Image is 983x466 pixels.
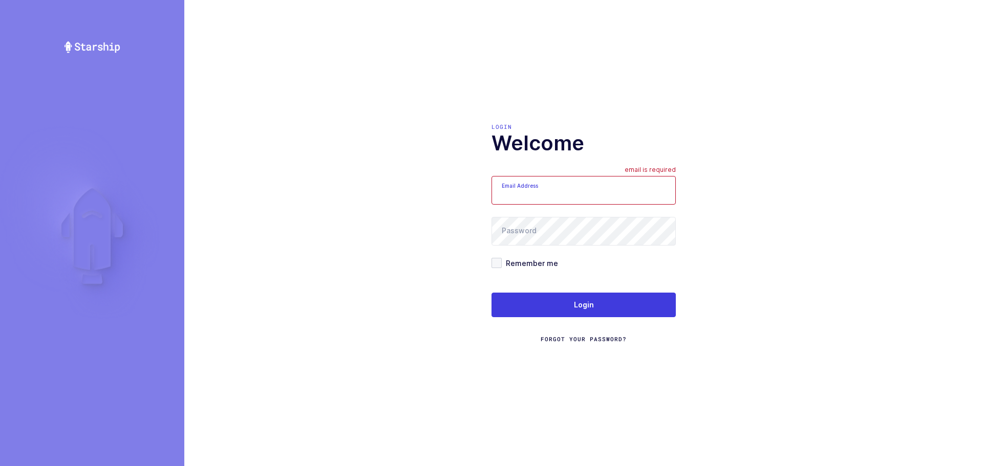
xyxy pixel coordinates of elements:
div: Login [491,123,676,131]
input: Email Address [491,176,676,205]
h1: Welcome [491,131,676,156]
img: Starship [63,41,121,53]
div: email is required [625,166,676,176]
span: Remember me [502,258,558,268]
a: Forgot Your Password? [541,335,627,343]
span: Login [574,300,594,310]
input: Password [491,217,676,246]
button: Login [491,293,676,317]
